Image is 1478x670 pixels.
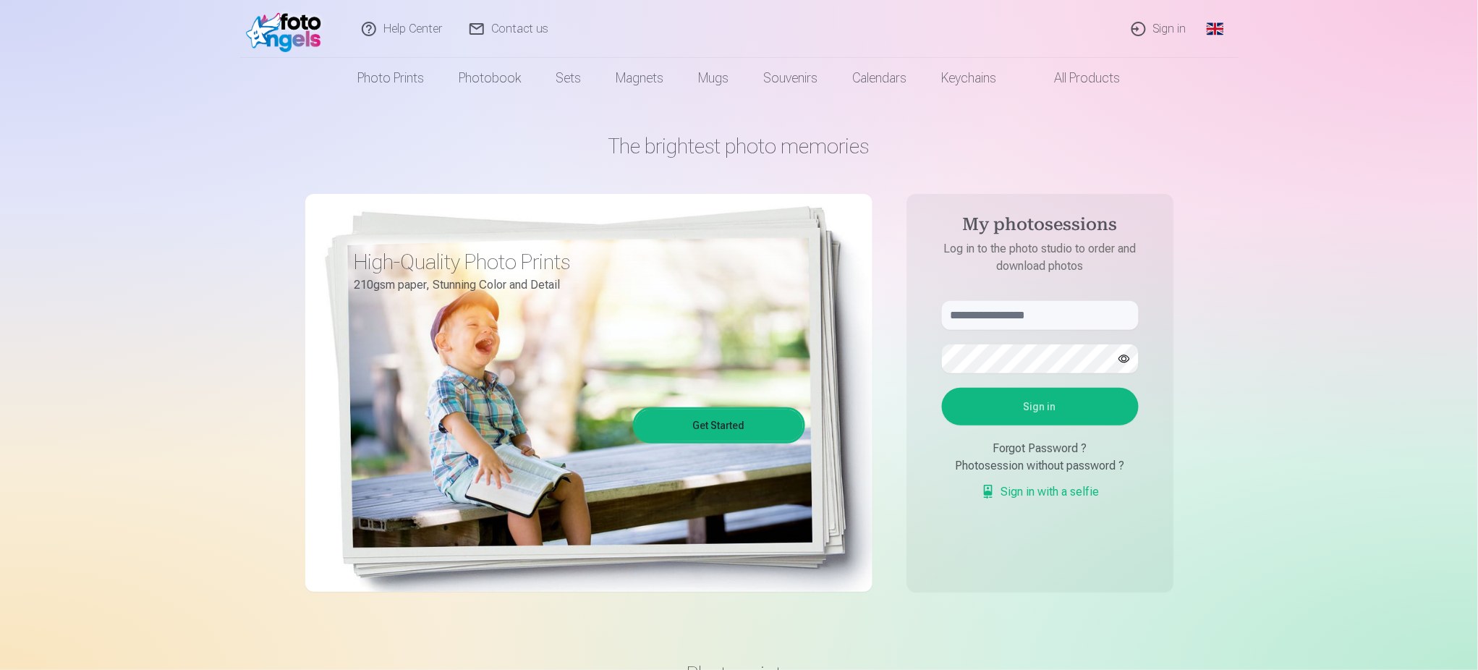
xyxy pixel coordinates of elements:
[539,58,599,98] a: Sets
[942,388,1139,425] button: Sign in
[635,410,803,441] a: Get Started
[1014,58,1138,98] a: All products
[942,457,1139,475] div: Photosession without password ?
[927,214,1153,240] h4: My photosessions
[981,483,1100,501] a: Sign in with a selfie
[246,6,329,52] img: /fa1
[599,58,681,98] a: Magnets
[747,58,836,98] a: Souvenirs
[942,440,1139,457] div: Forgot Password ?
[341,58,442,98] a: Photo prints
[927,240,1153,275] p: Log in to the photo studio to order and download photos
[442,58,539,98] a: Photobook
[354,275,794,295] p: 210gsm paper, Stunning Color and Detail
[354,249,794,275] h3: High-Quality Photo Prints
[305,133,1173,159] h1: The brightest photo memories
[681,58,747,98] a: Mugs
[836,58,925,98] a: Calendars
[925,58,1014,98] a: Keychains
